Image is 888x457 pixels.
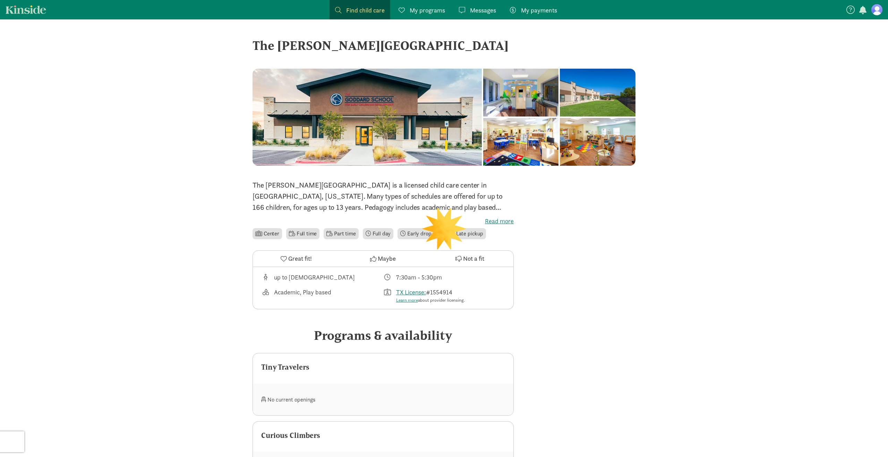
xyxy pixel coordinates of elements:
[396,287,465,304] div: #1554914
[396,297,465,304] div: about provider licensing.
[253,251,340,267] button: Great fit!
[410,6,445,15] span: My programs
[261,273,383,282] div: Age range for children that this provider cares for
[396,288,426,296] a: TX License:
[398,228,442,239] li: Early drop-off
[396,273,442,282] div: 7:30am - 5:30pm
[253,228,282,239] li: Center
[261,362,505,373] div: Tiny Travelers
[261,287,383,304] div: This provider's education philosophy
[286,228,319,239] li: Full time
[396,297,418,303] a: Learn more
[274,273,355,282] div: up to [DEMOGRAPHIC_DATA]
[324,228,358,239] li: Part time
[253,217,514,225] label: Read more
[470,6,496,15] span: Messages
[378,254,396,263] span: Maybe
[346,6,385,15] span: Find child care
[261,392,383,407] div: No current openings
[340,251,426,267] button: Maybe
[288,254,312,263] span: Great fit!
[253,36,635,55] div: The [PERSON_NAME][GEOGRAPHIC_DATA]
[383,273,505,282] div: Class schedule
[6,5,46,14] a: Kinside
[383,287,505,304] div: License number
[274,287,331,304] div: Academic, Play based
[253,180,514,213] p: The [PERSON_NAME][GEOGRAPHIC_DATA] is a licensed child care center in [GEOGRAPHIC_DATA], [US_STAT...
[521,6,557,15] span: My payments
[463,254,484,263] span: Not a fit
[253,326,514,345] div: Programs & availability
[261,430,505,441] div: Curious Climbers
[427,251,513,267] button: Not a fit
[363,228,394,239] li: Full day
[446,228,486,239] li: Late pickup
